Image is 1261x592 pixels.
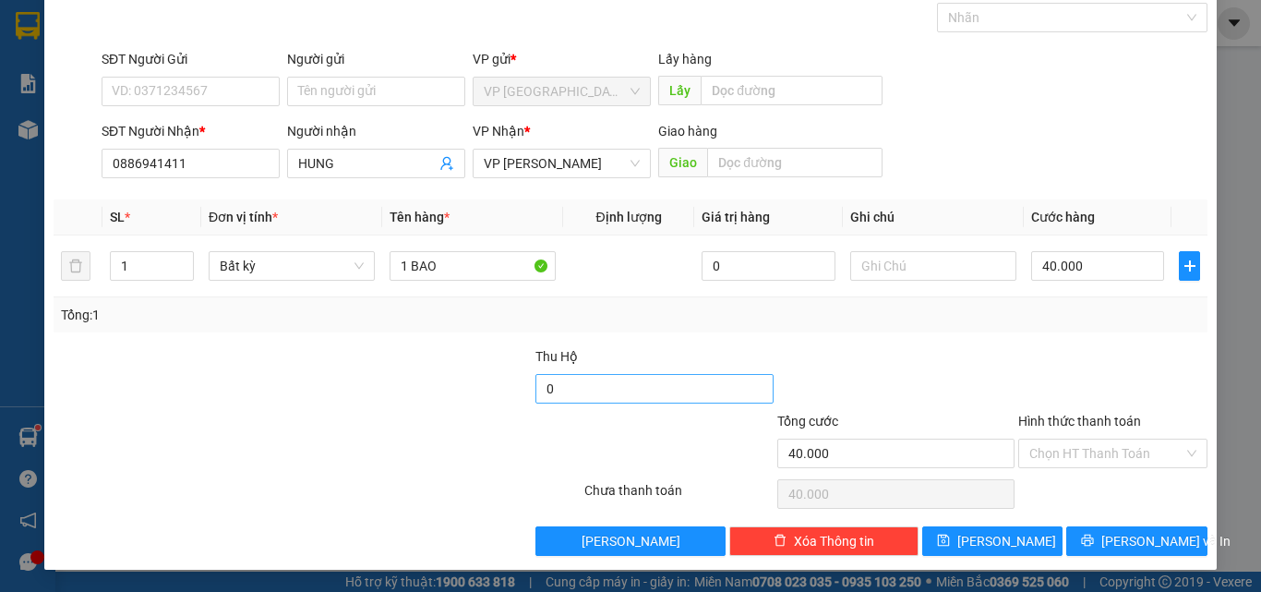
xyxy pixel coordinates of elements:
div: Chưa thanh toán [582,480,775,513]
input: VD: Bàn, Ghế [390,251,556,281]
button: delete [61,251,90,281]
img: logo.jpg [200,23,245,67]
b: BIÊN NHẬN GỬI HÀNG HÓA [119,27,177,177]
button: save[PERSON_NAME] [922,526,1063,556]
span: Bất kỳ [220,252,364,280]
div: Tổng: 1 [61,305,488,325]
span: [PERSON_NAME] [957,531,1056,551]
span: Giao hàng [658,124,717,139]
span: Cước hàng [1031,210,1095,224]
input: Ghi Chú [850,251,1016,281]
span: Xóa Thông tin [794,531,874,551]
span: SL [110,210,125,224]
span: user-add [439,156,454,171]
span: plus [1180,259,1199,273]
span: VP Phan Thiết [484,150,640,177]
span: Thu Hộ [535,349,578,364]
span: Giá trị hàng [702,210,770,224]
div: SĐT Người Gửi [102,49,280,69]
span: VP Sài Gòn [484,78,640,105]
label: Hình thức thanh toán [1018,414,1141,429]
li: (c) 2017 [155,88,254,111]
div: Người nhận [287,121,465,141]
div: Người gửi [287,49,465,69]
span: Giao [658,148,707,177]
span: VP Nhận [473,124,524,139]
th: Ghi chú [843,199,1024,236]
b: [PERSON_NAME] [23,119,104,206]
span: save [937,534,950,549]
input: Dọc đường [707,148,883,177]
input: Dọc đường [701,76,883,105]
span: Tổng cước [777,414,838,429]
button: plus [1179,251,1200,281]
div: VP gửi [473,49,651,69]
button: printer[PERSON_NAME] và In [1066,526,1207,556]
span: Đơn vị tính [209,210,278,224]
span: delete [774,534,787,549]
div: SĐT Người Nhận [102,121,280,141]
span: [PERSON_NAME] [582,531,680,551]
span: [PERSON_NAME] và In [1101,531,1231,551]
span: Tên hàng [390,210,450,224]
b: [DOMAIN_NAME] [155,70,254,85]
span: printer [1081,534,1094,549]
button: deleteXóa Thông tin [729,526,919,556]
span: Định lượng [595,210,661,224]
button: [PERSON_NAME] [535,526,725,556]
span: Lấy hàng [658,52,712,66]
input: 0 [702,251,835,281]
span: Lấy [658,76,701,105]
